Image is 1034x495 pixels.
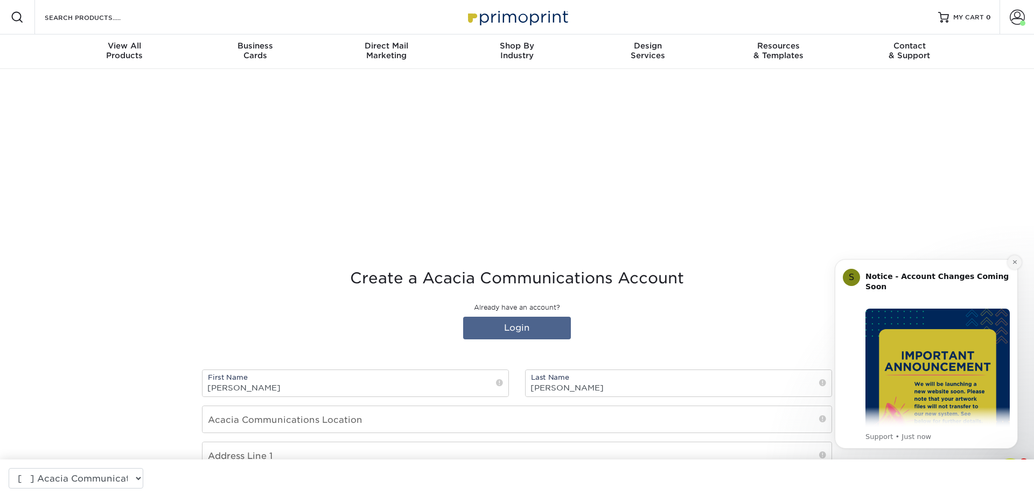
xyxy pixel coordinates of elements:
a: View AllProducts [59,34,190,69]
a: BusinessCards [190,34,321,69]
span: Resources [713,41,844,51]
a: Direct MailMarketing [321,34,452,69]
span: 1 [1019,458,1028,467]
span: Direct Mail [321,41,452,51]
h3: Create a Acacia Communications Account [202,269,832,288]
a: Login [463,317,571,339]
p: Already have an account? [202,303,832,312]
span: Design [582,41,713,51]
div: & Templates [713,41,844,60]
img: Primoprint [463,5,571,29]
a: Contact& Support [844,34,975,69]
span: Contact [844,41,975,51]
div: Marketing [321,41,452,60]
iframe: Intercom live chat [997,458,1023,484]
iframe: Intercom notifications message [819,249,1034,455]
span: Shop By [452,41,583,51]
span: View All [59,41,190,51]
div: Cards [190,41,321,60]
div: Products [59,41,190,60]
div: Industry [452,41,583,60]
span: Business [190,41,321,51]
a: Resources& Templates [713,34,844,69]
div: Services [582,41,713,60]
div: & Support [844,41,975,60]
span: MY CART [953,13,984,22]
span: 0 [986,13,991,21]
a: DesignServices [582,34,713,69]
a: Shop ByIndustry [452,34,583,69]
input: SEARCH PRODUCTS..... [44,11,149,24]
